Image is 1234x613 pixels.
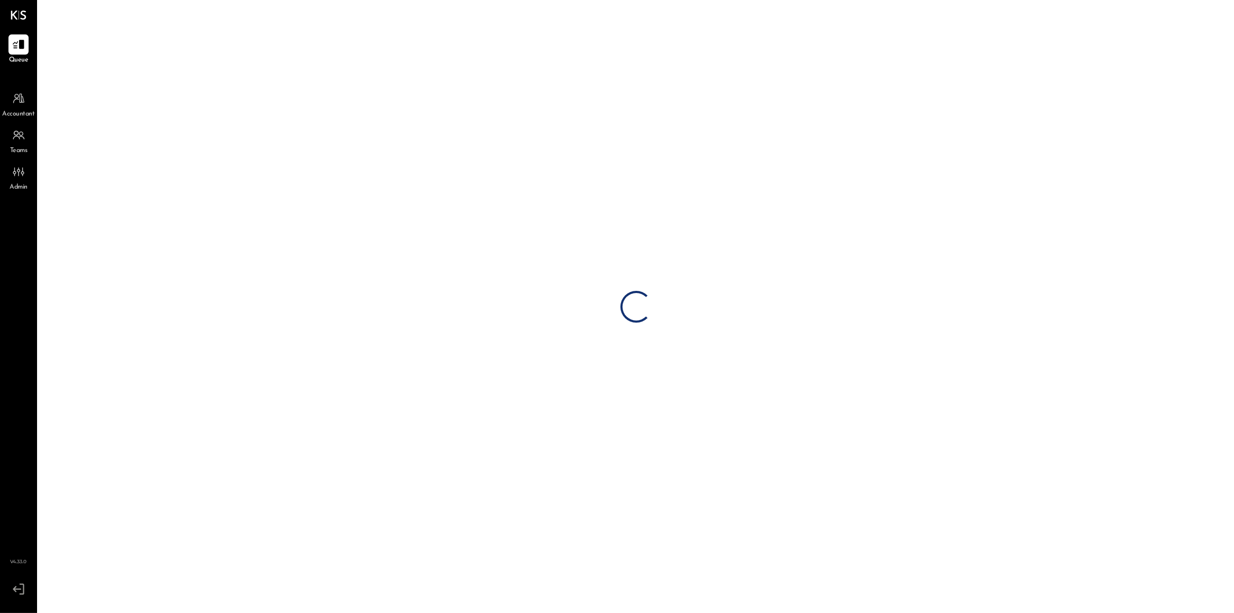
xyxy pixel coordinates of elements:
a: Admin [1,162,37,192]
span: Admin [10,183,28,192]
a: Accountant [1,88,37,119]
span: Queue [9,56,29,65]
span: Accountant [3,110,35,119]
a: Teams [1,125,37,156]
a: Queue [1,34,37,65]
span: Teams [10,146,28,156]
